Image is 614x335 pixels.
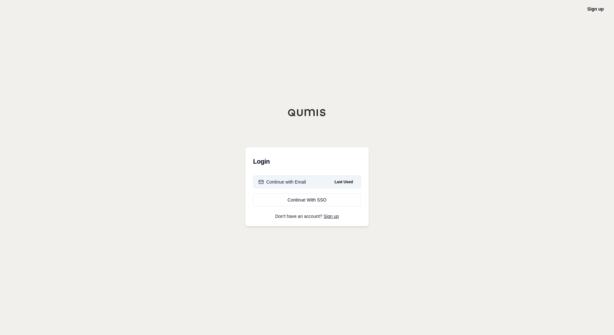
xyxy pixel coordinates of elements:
a: Sign up [587,6,604,12]
div: Continue With SSO [259,197,355,203]
h3: Login [253,155,361,168]
a: Continue With SSO [253,193,361,206]
p: Don't have an account? [253,214,361,219]
span: Last Used [332,178,355,186]
button: Continue with EmailLast Used [253,176,361,188]
div: Continue with Email [259,179,306,185]
img: Qumis [288,109,326,116]
a: Sign up [324,214,339,219]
